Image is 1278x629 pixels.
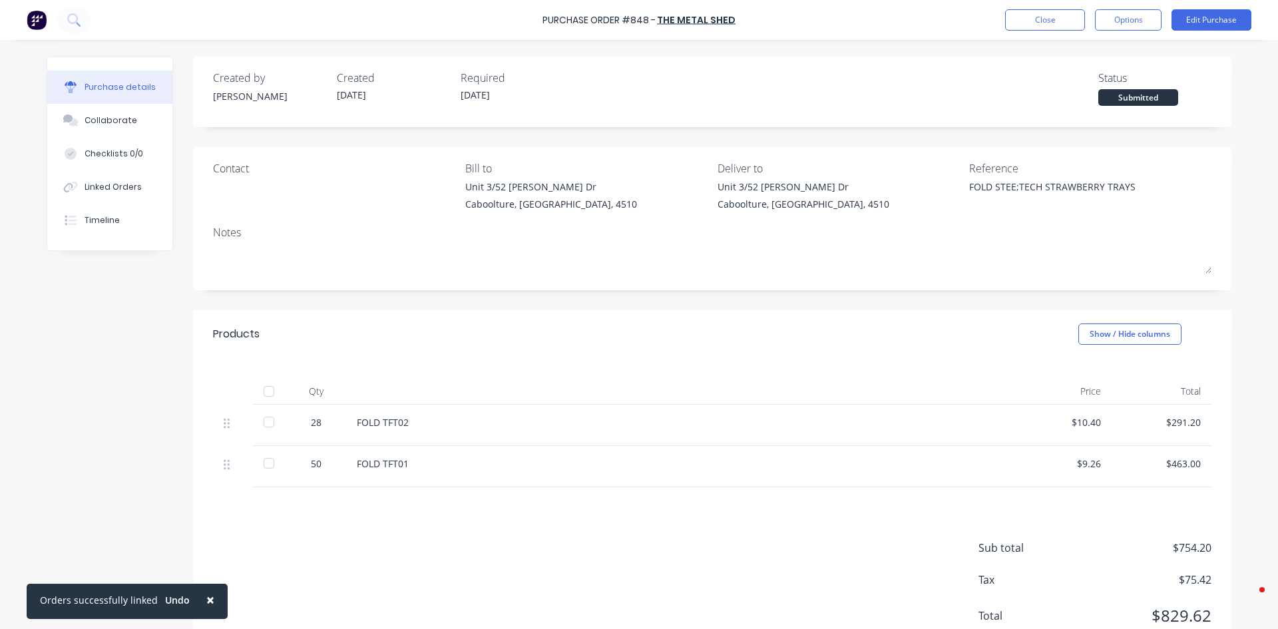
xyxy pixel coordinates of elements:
[978,608,1078,624] span: Total
[1022,415,1101,429] div: $10.40
[657,13,736,27] a: THE METAL SHED
[85,114,137,126] div: Collaborate
[337,70,450,86] div: Created
[1022,457,1101,471] div: $9.26
[213,89,326,103] div: [PERSON_NAME]
[718,160,960,176] div: Deliver to
[1078,323,1181,345] button: Show / Hide columns
[213,224,1211,240] div: Notes
[1005,9,1085,31] button: Close
[1078,572,1211,588] span: $75.42
[969,180,1136,210] textarea: FOLD STEE;TECH STRAWBERRY TRAYS
[286,378,346,405] div: Qty
[1078,604,1211,628] span: $829.62
[461,70,574,86] div: Required
[1095,9,1162,31] button: Options
[40,593,158,607] div: Orders successfully linked
[1171,9,1251,31] button: Edit Purchase
[206,590,214,609] span: ×
[465,197,637,211] div: Caboolture, [GEOGRAPHIC_DATA], 4510
[542,13,656,27] div: Purchase Order #848 -
[85,214,120,226] div: Timeline
[357,415,1001,429] div: FOLD TFT02
[1112,378,1211,405] div: Total
[969,160,1211,176] div: Reference
[85,81,156,93] div: Purchase details
[158,590,197,610] button: Undo
[47,170,172,204] button: Linked Orders
[213,160,455,176] div: Contact
[718,197,889,211] div: Caboolture, [GEOGRAPHIC_DATA], 4510
[47,204,172,237] button: Timeline
[1078,540,1211,556] span: $754.20
[465,180,637,194] div: Unit 3/52 [PERSON_NAME] Dr
[47,71,172,104] button: Purchase details
[1098,70,1211,86] div: Status
[1012,378,1112,405] div: Price
[85,148,143,160] div: Checklists 0/0
[213,70,326,86] div: Created by
[47,104,172,137] button: Collaborate
[718,180,889,194] div: Unit 3/52 [PERSON_NAME] Dr
[85,181,142,193] div: Linked Orders
[978,572,1078,588] span: Tax
[978,540,1078,556] span: Sub total
[1122,415,1201,429] div: $291.20
[297,415,335,429] div: 28
[297,457,335,471] div: 50
[213,326,260,342] div: Products
[1233,584,1265,616] iframe: Intercom live chat
[465,160,708,176] div: Bill to
[1098,89,1178,106] div: Submitted
[357,457,1001,471] div: FOLD TFT01
[193,584,228,616] button: Close
[27,10,47,30] img: Factory
[1122,457,1201,471] div: $463.00
[47,137,172,170] button: Checklists 0/0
